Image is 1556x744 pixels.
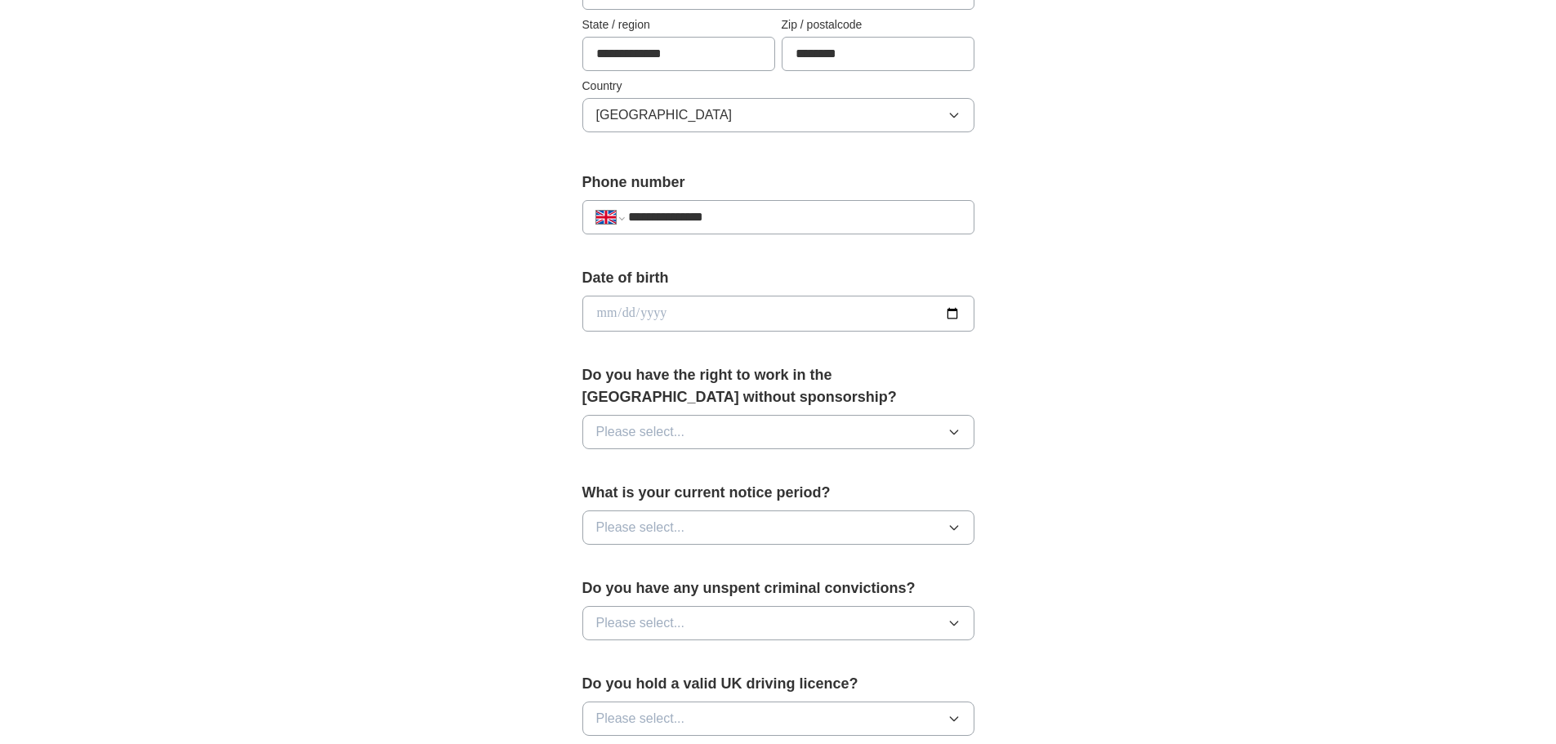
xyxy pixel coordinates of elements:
label: Zip / postalcode [782,16,974,33]
span: Please select... [596,422,685,442]
button: Please select... [582,702,974,736]
label: State / region [582,16,775,33]
label: Phone number [582,172,974,194]
button: Please select... [582,606,974,640]
label: Do you hold a valid UK driving licence? [582,673,974,695]
span: [GEOGRAPHIC_DATA] [596,105,733,125]
button: Please select... [582,510,974,545]
label: What is your current notice period? [582,482,974,504]
button: [GEOGRAPHIC_DATA] [582,98,974,132]
label: Country [582,78,974,95]
span: Please select... [596,709,685,728]
label: Do you have the right to work in the [GEOGRAPHIC_DATA] without sponsorship? [582,364,974,408]
span: Please select... [596,613,685,633]
span: Please select... [596,518,685,537]
label: Date of birth [582,267,974,289]
button: Please select... [582,415,974,449]
label: Do you have any unspent criminal convictions? [582,577,974,599]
